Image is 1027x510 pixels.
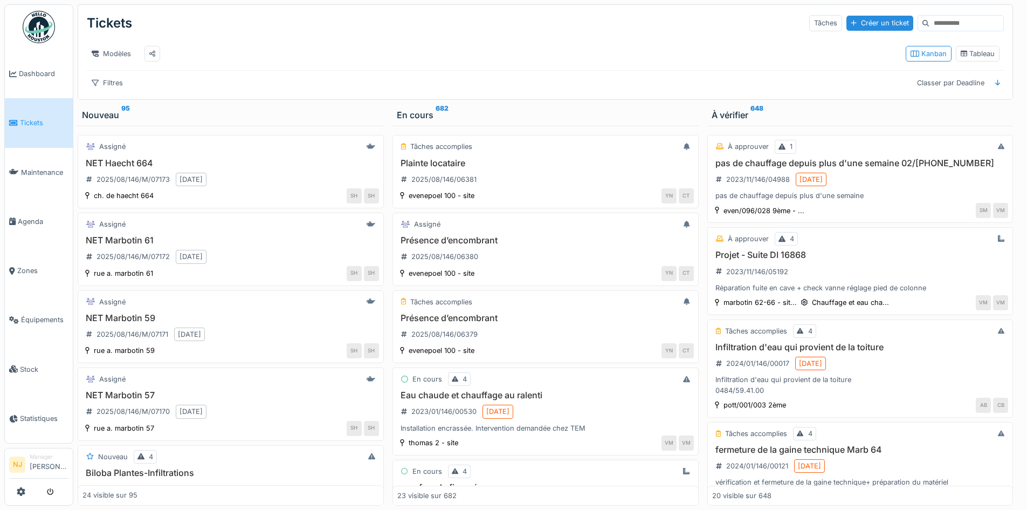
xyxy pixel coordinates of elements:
div: 4 [463,466,467,477]
div: VM [976,295,991,310]
div: [DATE] [799,174,823,185]
li: [PERSON_NAME] [30,453,68,476]
a: Maintenance [5,148,73,197]
h3: pas de chauffage depuis plus d'une semaine 02/[PHONE_NUMBER] [712,158,1009,168]
div: SH [364,188,379,203]
a: NJ Manager[PERSON_NAME] [9,453,68,479]
div: 2025/08/146/06379 [411,329,478,339]
div: 2025/08/146/M/07171 [97,329,168,339]
h3: Biloba Plantes-Infiltrations [82,468,379,478]
div: En cours [412,374,442,384]
div: En cours [397,108,694,121]
div: 4 [149,452,153,462]
div: evenepoel 100 - site [409,268,474,278]
div: En cours [412,466,442,477]
div: CT [679,343,694,358]
div: 23 visible sur 682 [397,491,457,501]
div: [DATE] [486,406,509,417]
div: Créer un ticket [846,16,913,30]
div: Infiltration d'eau qui provient de la toiture 0484/59.41.00 [712,375,1009,395]
sup: 95 [121,108,130,121]
div: VM [679,436,694,451]
img: Badge_color-CXgf-gQk.svg [23,11,55,43]
span: Dashboard [19,69,68,79]
h3: NET Marbotin 61 [82,235,379,246]
div: Tâches accomplies [410,141,472,152]
div: rue a. marbotin 57 [94,423,154,433]
div: SM [976,203,991,218]
div: 4 [808,429,812,439]
div: Modèles [87,46,136,62]
div: 4 [463,374,467,384]
h3: fermeture de la gaine technique Marb 64 [712,445,1009,455]
div: SH [347,343,362,358]
div: Tâches accomplies [410,297,472,307]
span: Agenda [18,216,68,227]
div: evenepoel 100 - site [409,345,474,356]
div: Assigné [99,297,126,307]
sup: 682 [436,108,449,121]
div: Nouveau [98,452,128,462]
div: VM [993,203,1008,218]
div: thomas 2 - site [409,438,458,448]
h3: mur façade fissuré [397,482,694,493]
div: 2024/01/146/00017 [726,358,789,369]
div: 1 [790,141,792,152]
h3: NET Marbotin 57 [82,390,379,400]
li: NJ [9,457,25,473]
div: [DATE] [180,174,203,185]
div: SH [364,421,379,436]
div: CT [679,266,694,281]
h3: Eau chaude et chauffage au ralenti [397,390,694,400]
div: Assigné [99,219,126,229]
span: Tickets [20,118,68,128]
div: Tableau [961,49,995,59]
div: AB [976,398,991,413]
span: Statistiques [20,413,68,424]
div: SH [364,343,379,358]
div: 2025/08/146/M/07170 [97,406,170,417]
a: Stock [5,345,73,394]
div: [DATE] [178,329,201,339]
div: 2023/11/146/04988 [726,174,790,185]
div: YN [661,266,677,281]
span: Équipements [21,315,68,325]
div: 4 [808,326,812,336]
div: Assigné [99,374,126,384]
div: even/096/028 9ème - ... [723,206,804,216]
div: 2025/08/146/M/07173 [97,174,170,185]
h3: Présence d’encombrant [397,313,694,323]
div: 2023/01/146/00530 [411,406,477,417]
div: evenepoel 100 - site [409,191,474,201]
div: Classer par Deadline [912,75,989,91]
div: CB [993,398,1008,413]
a: Équipements [5,295,73,344]
h3: Infiltration d'eau qui provient de la toiture [712,342,1009,352]
div: [DATE] [180,406,203,417]
div: ch. de haecht 664 [94,191,154,201]
div: [DATE] [798,461,821,471]
div: CT [679,188,694,203]
div: vérification et fermeture de la gaine technique+ préparation du matériel [712,477,1009,487]
a: Agenda [5,197,73,246]
h3: NET Haecht 664 [82,158,379,168]
span: Maintenance [21,167,68,178]
div: YN [661,343,677,358]
div: SH [347,188,362,203]
div: VM [993,295,1008,310]
span: Stock [20,364,68,375]
div: marbotin 62-66 - sit... [723,297,797,308]
a: Statistiques [5,394,73,443]
div: Kanban [911,49,947,59]
div: [DATE] [799,358,822,369]
div: pott/001/003 2ème [723,400,786,410]
div: YN [661,188,677,203]
div: Assigné [99,141,126,152]
div: 2023/11/146/05192 [726,267,788,277]
div: [DATE] [180,251,203,262]
sup: 648 [750,108,763,121]
div: Nouveau [82,108,380,121]
div: rue a. marbotin 61 [94,268,153,278]
div: 20 visible sur 648 [712,491,771,501]
div: À approuver [728,234,769,244]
